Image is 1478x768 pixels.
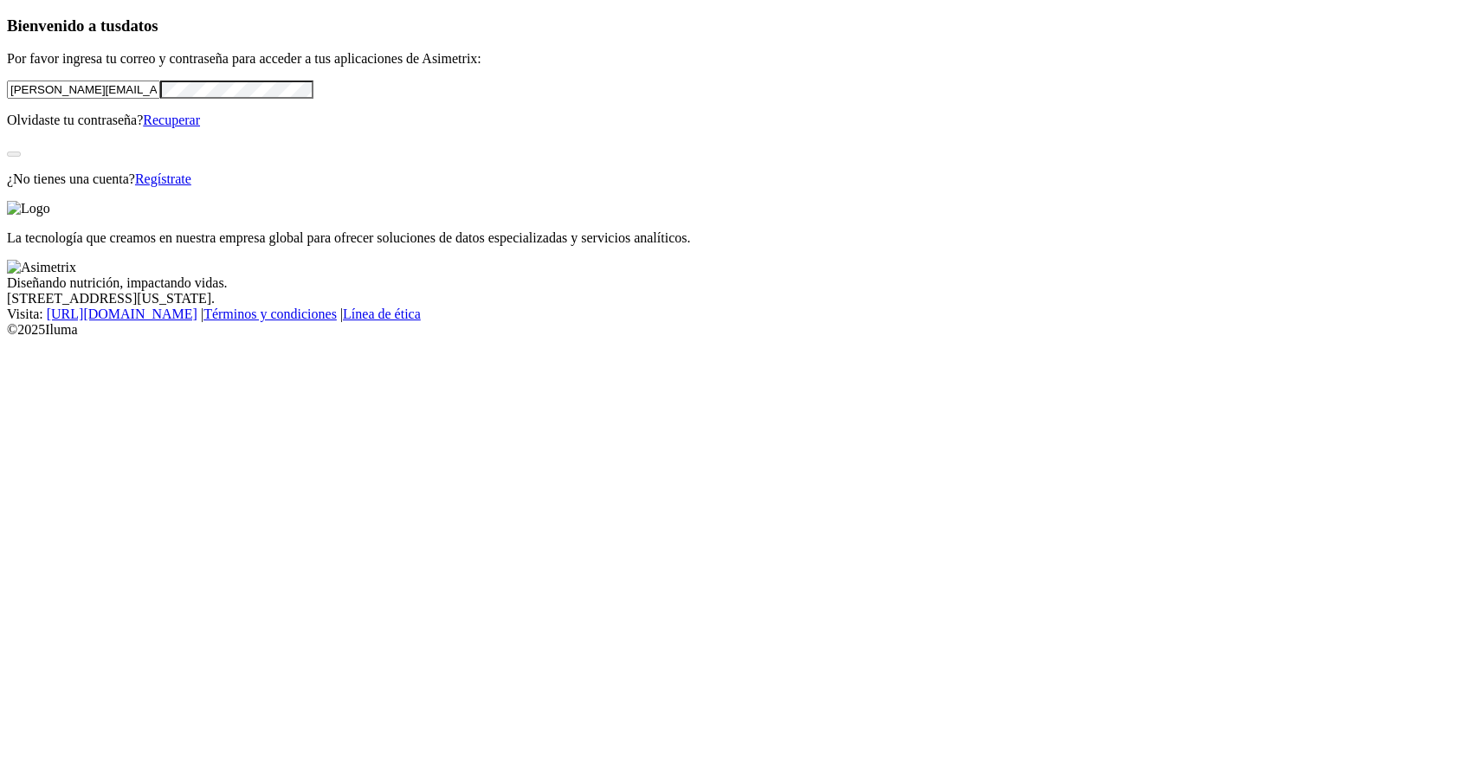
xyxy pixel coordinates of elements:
div: Diseñando nutrición, impactando vidas. [7,275,1471,291]
p: Por favor ingresa tu correo y contraseña para acceder a tus aplicaciones de Asimetrix: [7,51,1471,67]
span: datos [121,16,158,35]
img: Logo [7,201,50,216]
p: Olvidaste tu contraseña? [7,113,1471,128]
p: ¿No tienes una cuenta? [7,171,1471,187]
a: [URL][DOMAIN_NAME] [47,307,197,321]
a: Línea de ética [343,307,421,321]
div: © 2025 Iluma [7,322,1471,338]
div: Visita : | | [7,307,1471,322]
img: Asimetrix [7,260,76,275]
a: Regístrate [135,171,191,186]
input: Tu correo [7,81,160,99]
h3: Bienvenido a tus [7,16,1471,35]
p: La tecnología que creamos en nuestra empresa global para ofrecer soluciones de datos especializad... [7,230,1471,246]
a: Recuperar [143,113,200,127]
a: Términos y condiciones [203,307,337,321]
div: [STREET_ADDRESS][US_STATE]. [7,291,1471,307]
